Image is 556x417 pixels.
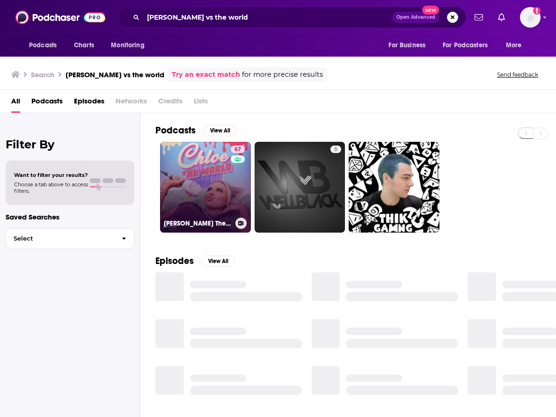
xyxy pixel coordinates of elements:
[231,146,245,153] a: 67
[15,8,105,26] img: Podchaser - Follow, Share and Rate Podcasts
[29,39,57,52] span: Podcasts
[494,71,541,79] button: Send feedback
[68,37,100,54] a: Charts
[155,255,194,267] h2: Episodes
[14,172,88,178] span: Want to filter your results?
[31,70,54,79] h3: Search
[6,138,134,151] h2: Filter By
[104,37,156,54] button: open menu
[494,9,509,25] a: Show notifications dropdown
[6,212,134,221] p: Saved Searches
[111,39,144,52] span: Monitoring
[6,228,134,249] button: Select
[506,39,522,52] span: More
[74,94,104,113] a: Episodes
[172,69,240,80] a: Try an exact match
[520,7,541,28] button: Show profile menu
[388,39,425,52] span: For Business
[520,7,541,28] img: User Profile
[422,6,439,15] span: New
[66,70,164,79] h3: [PERSON_NAME] vs the world
[11,94,20,113] a: All
[255,142,345,233] a: 5
[520,7,541,28] span: Logged in as nicole.koremenos
[203,125,237,136] button: View All
[143,10,392,25] input: Search podcasts, credits, & more...
[14,181,88,194] span: Choose a tab above to access filters.
[22,37,69,54] button: open menu
[160,142,251,233] a: 67[PERSON_NAME] The World
[155,124,196,136] h2: Podcasts
[471,9,487,25] a: Show notifications dropdown
[116,94,147,113] span: Networks
[334,145,337,154] span: 5
[437,37,501,54] button: open menu
[499,37,534,54] button: open menu
[158,94,183,113] span: Credits
[201,256,235,267] button: View All
[443,39,488,52] span: For Podcasters
[330,146,341,153] a: 5
[242,69,323,80] span: for more precise results
[117,7,466,28] div: Search podcasts, credits, & more...
[234,145,241,154] span: 67
[392,12,439,23] button: Open AdvancedNew
[533,7,541,15] svg: Add a profile image
[382,37,437,54] button: open menu
[164,219,232,227] h3: [PERSON_NAME] The World
[74,39,94,52] span: Charts
[194,94,208,113] span: Lists
[155,255,235,267] a: EpisodesView All
[396,15,435,20] span: Open Advanced
[155,124,237,136] a: PodcastsView All
[31,94,63,113] a: Podcasts
[6,235,114,241] span: Select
